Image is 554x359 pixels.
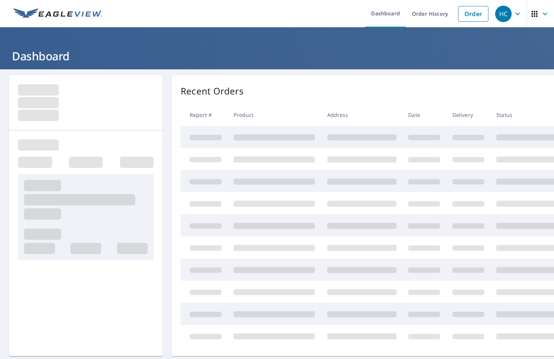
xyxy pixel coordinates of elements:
th: Address [321,104,403,126]
img: EV Logo [13,8,102,19]
th: Date [402,104,446,126]
th: Delivery [446,104,490,126]
a: Order [458,6,488,22]
h1: Dashboard [9,48,545,64]
th: Report # [181,104,228,126]
th: Product [228,104,321,126]
div: HC [495,6,512,22]
p: Recent Orders [181,84,244,98]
